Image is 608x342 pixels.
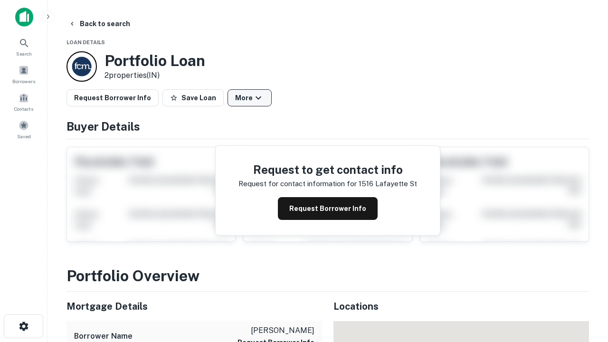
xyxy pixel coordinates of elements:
p: [PERSON_NAME] [237,325,314,336]
span: Contacts [14,105,33,113]
h4: Buyer Details [66,118,589,135]
button: Request Borrower Info [278,197,378,220]
button: Back to search [65,15,134,32]
h4: Request to get contact info [238,161,417,178]
p: 1516 lafayette st [359,178,417,190]
h5: Mortgage Details [66,299,322,313]
button: More [228,89,272,106]
iframe: Chat Widget [560,236,608,281]
a: Search [3,34,45,59]
button: Request Borrower Info [66,89,159,106]
h6: Borrower Name [74,331,133,342]
span: Saved [17,133,31,140]
h3: Portfolio Overview [66,265,589,287]
button: Save Loan [162,89,224,106]
span: Search [16,50,32,57]
p: 2 properties (IN) [104,70,205,81]
h5: Locations [333,299,589,313]
a: Saved [3,116,45,142]
p: Request for contact information for [238,178,357,190]
h3: Portfolio Loan [104,52,205,70]
a: Borrowers [3,61,45,87]
a: Contacts [3,89,45,114]
span: Borrowers [12,77,35,85]
span: Loan Details [66,39,105,45]
img: capitalize-icon.png [15,8,33,27]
